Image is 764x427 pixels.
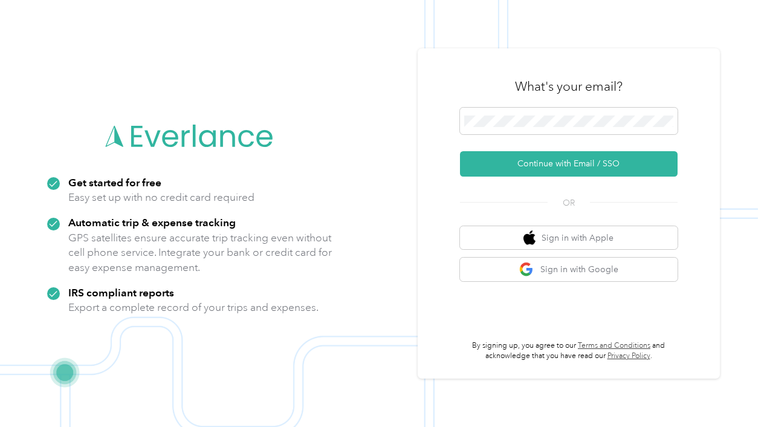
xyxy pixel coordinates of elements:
button: google logoSign in with Google [460,258,678,281]
span: OR [548,197,590,209]
button: Continue with Email / SSO [460,151,678,177]
a: Terms and Conditions [578,341,650,350]
strong: IRS compliant reports [68,286,174,299]
strong: Automatic trip & expense tracking [68,216,236,229]
button: apple logoSign in with Apple [460,226,678,250]
a: Privacy Policy [607,351,650,360]
p: By signing up, you agree to our and acknowledge that you have read our . [460,341,678,362]
h3: What's your email? [515,78,623,95]
img: google logo [519,262,534,277]
iframe: Everlance-gr Chat Button Frame [696,359,764,427]
p: GPS satellites ensure accurate trip tracking even without cell phone service. Integrate your bank... [68,230,332,275]
p: Easy set up with no credit card required [68,190,254,205]
strong: Get started for free [68,176,161,189]
p: Export a complete record of your trips and expenses. [68,300,319,315]
img: apple logo [523,230,536,246]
